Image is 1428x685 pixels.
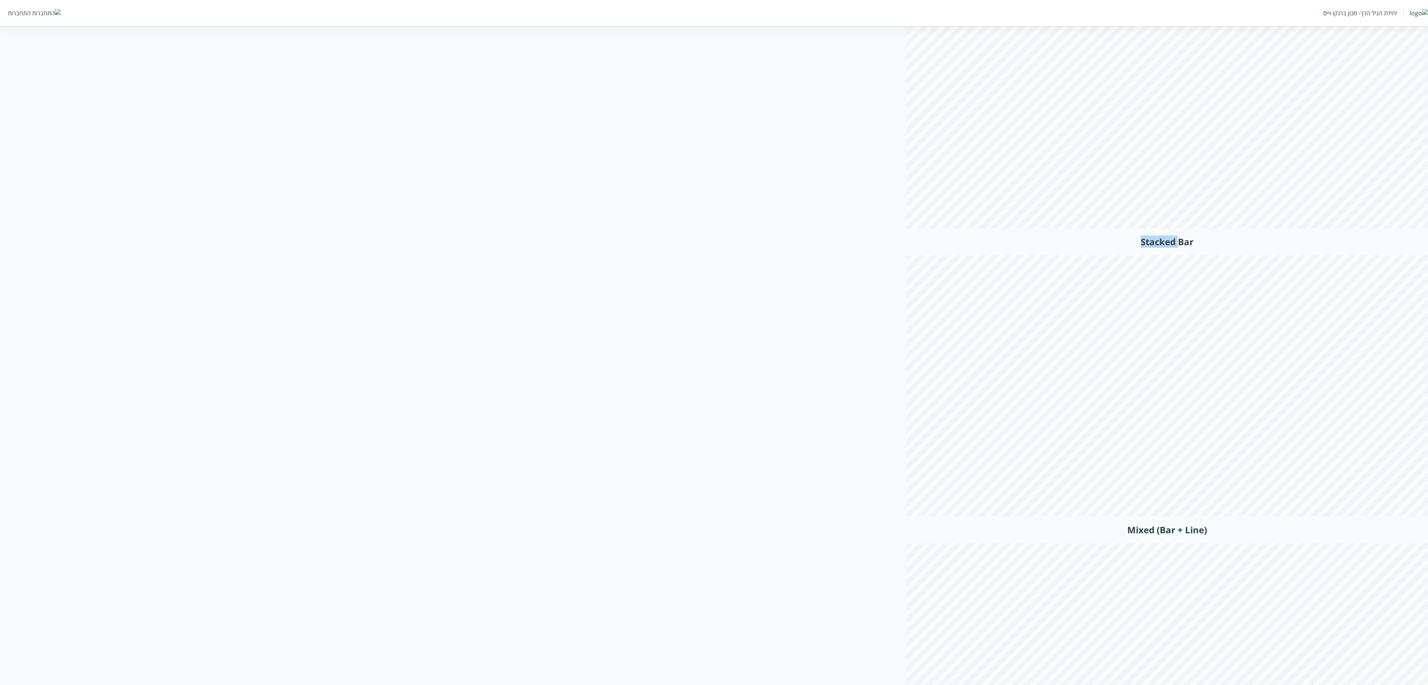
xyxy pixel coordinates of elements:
img: logo [1410,9,1428,17]
div: יחידת הגיל הרך- מכון ברנקו וייס [1323,9,1397,17]
h2: Stacked Bar [906,236,1428,248]
h2: Mixed (Bar + Line) [906,524,1428,536]
img: התחברות [32,9,61,17]
div: התחברות [8,9,31,17]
